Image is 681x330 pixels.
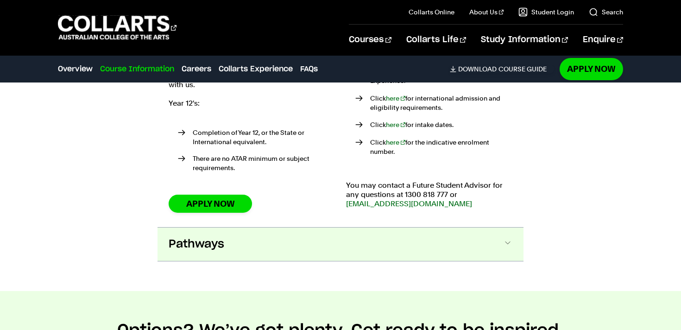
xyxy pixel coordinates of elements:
[406,25,466,55] a: Collarts Life
[58,63,93,75] a: Overview
[370,138,512,156] p: Click for the indicative enrolment number.
[458,65,497,73] span: Download
[169,99,335,108] p: Year 12's:
[589,7,623,17] a: Search
[386,139,405,146] a: here
[219,63,293,75] a: Collarts Experience
[300,63,318,75] a: FAQs
[178,128,335,146] li: Completion of Year 12, or the State or International equivalent.
[346,199,472,208] a: [EMAIL_ADDRESS][DOMAIN_NAME]
[481,25,568,55] a: Study Information
[386,121,405,128] a: here
[346,181,512,209] p: You may contact a Future Student Advisor for any questions at 1300 818 777 or
[370,94,512,112] p: Click for international admission and eligibility requirements.
[518,7,574,17] a: Student Login
[169,195,252,213] a: Apply Now
[169,237,224,252] span: Pathways
[158,228,523,261] button: Pathways
[58,14,177,41] div: Go to homepage
[349,25,391,55] a: Courses
[386,95,405,102] a: here
[182,63,211,75] a: Careers
[469,7,504,17] a: About Us
[370,120,512,129] p: Click for intake dates.
[583,25,623,55] a: Enquire
[100,63,174,75] a: Course Information
[450,65,554,73] a: DownloadCourse Guide
[178,154,335,172] li: There are no ATAR minimum or subject requirements.
[409,7,454,17] a: Collarts Online
[560,58,623,80] a: Apply Now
